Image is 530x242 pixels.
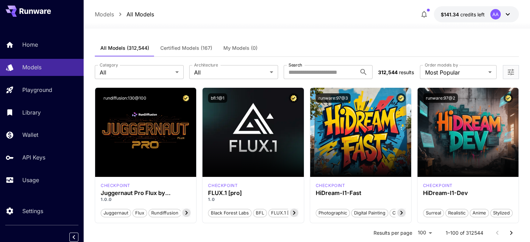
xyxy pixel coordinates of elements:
[396,93,406,103] button: Certified Model – Vetted for best performance and includes a commercial license.
[22,131,38,139] p: Wallet
[194,68,267,77] span: All
[22,176,39,184] p: Usage
[133,210,147,217] span: flux
[148,208,181,217] button: rundiffusion
[425,62,458,68] label: Order models by
[223,45,258,51] span: My Models (0)
[208,93,227,103] button: bfl:1@1
[101,93,149,103] button: rundiffusion:130@100
[22,108,41,117] p: Library
[423,190,513,196] h3: HiDream-I1-Dev
[352,210,388,217] span: Digital Painting
[160,45,212,51] span: Certified Models (167)
[504,226,518,240] button: Go to next page
[269,210,300,217] span: FLUX.1 [pro]
[101,196,191,203] p: 1.0.0
[351,208,388,217] button: Digital Painting
[101,182,130,189] div: FLUX.1 D
[490,9,501,19] div: AA
[289,93,298,103] button: Certified Model – Vetted for best performance and includes a commercial license.
[316,190,406,196] h3: HiDream-I1-Fast
[101,182,130,189] p: checkpoint
[253,210,267,217] span: BFL
[126,10,154,18] a: All Models
[316,182,345,189] div: HiDream Fast
[22,40,38,49] p: Home
[22,207,43,215] p: Settings
[101,208,131,217] button: juggernaut
[181,93,191,103] button: Certified Model – Vetted for best performance and includes a commercial license.
[101,210,131,217] span: juggernaut
[132,208,147,217] button: flux
[390,210,416,217] span: Cinematic
[446,210,468,217] span: Realistic
[208,182,238,189] div: fluxpro
[208,210,251,217] span: Black Forest Labs
[253,208,267,217] button: BFL
[470,210,489,217] span: Anime
[22,153,45,162] p: API Keys
[445,208,468,217] button: Realistic
[149,210,181,217] span: rundiffusion
[441,11,460,17] span: $141.34
[316,93,351,103] button: runware:97@3
[425,68,485,77] span: Most Popular
[316,210,350,217] span: Photographic
[399,69,414,75] span: results
[423,210,444,217] span: Surreal
[507,68,515,77] button: Open more filters
[446,229,483,236] p: 1–100 of 312544
[22,63,41,71] p: Models
[316,182,345,189] p: checkpoint
[423,93,458,103] button: runware:97@2
[490,208,513,217] button: Stylized
[423,182,453,189] p: checkpoint
[415,228,435,238] div: 100
[423,208,444,217] button: Surreal
[316,208,350,217] button: Photographic
[268,208,301,217] button: FLUX.1 [pro]
[390,208,416,217] button: Cinematic
[194,62,218,68] label: Architecture
[441,11,485,18] div: $141.3396
[208,208,252,217] button: Black Forest Labs
[378,69,398,75] span: 312,544
[208,190,298,196] h3: FLUX.1 [pro]
[470,208,489,217] button: Anime
[423,182,453,189] div: HiDream Dev
[22,86,52,94] p: Playground
[69,233,78,242] button: Collapse sidebar
[101,190,191,196] h3: Juggernaut Pro Flux by RunDiffusion
[491,210,512,217] span: Stylized
[100,68,172,77] span: All
[95,10,154,18] nav: breadcrumb
[100,62,118,68] label: Category
[208,182,238,189] p: checkpoint
[289,62,302,68] label: Search
[208,196,298,203] p: 1.0
[504,93,513,103] button: Certified Model – Vetted for best performance and includes a commercial license.
[374,229,412,236] p: Results per page
[460,11,485,17] span: credits left
[100,45,149,51] span: All Models (312,544)
[95,10,114,18] a: Models
[434,6,519,22] button: $141.3396AA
